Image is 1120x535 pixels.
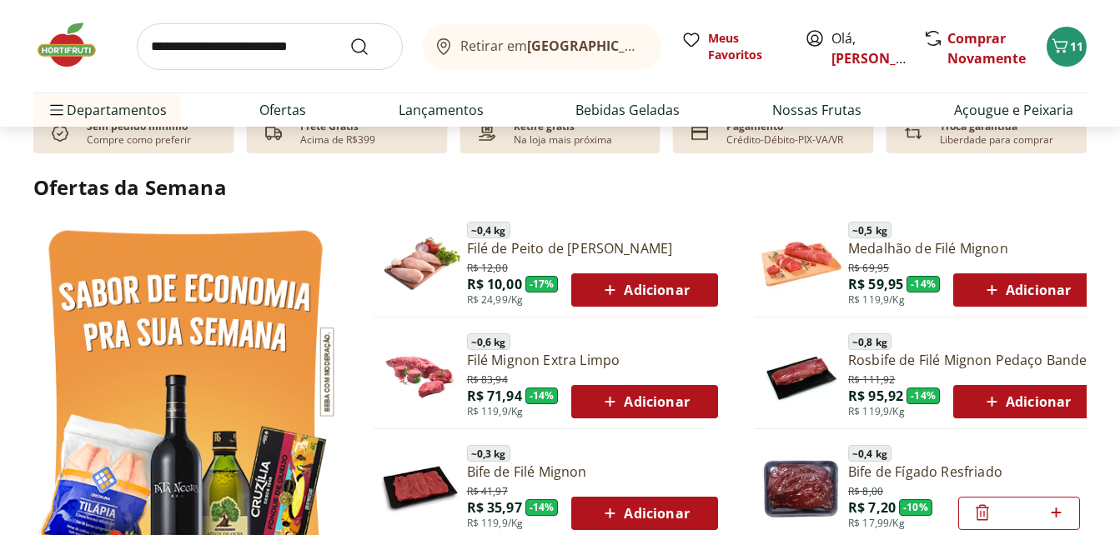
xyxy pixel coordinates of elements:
[571,385,717,418] button: Adicionar
[848,445,891,462] span: ~ 0,4 kg
[708,30,785,63] span: Meus Favoritos
[514,133,612,147] p: Na loja mais próxima
[33,20,117,70] img: Hortifruti
[848,405,905,418] span: R$ 119,9/Kg
[460,38,645,53] span: Retirar em
[848,370,895,387] span: R$ 111,92
[947,29,1026,67] a: Comprar Novamente
[575,100,680,120] a: Bebidas Geladas
[681,30,785,63] a: Meus Favoritos
[1070,38,1083,54] span: 11
[467,462,718,481] a: Bife de Filé Mignon
[848,239,1099,257] a: Medalhão de Filé Mignon
[467,275,522,293] span: R$ 10,00
[761,447,841,527] img: Bife de Fígado Resfriado
[848,482,883,498] span: R$ 8,00
[831,49,940,67] a: [PERSON_NAME]
[467,405,524,418] span: R$ 119,9/Kg
[525,387,559,404] span: - 14 %
[467,482,508,498] span: R$ 41,97
[259,100,306,120] a: Ofertas
[467,333,510,350] span: ~ 0,6 kg
[848,258,889,275] span: R$ 69,95
[467,293,524,307] span: R$ 24,99/Kg
[527,37,808,55] b: [GEOGRAPHIC_DATA]/[GEOGRAPHIC_DATA]
[761,336,841,416] img: Principal
[726,133,843,147] p: Crédito-Débito-PIX-VA/VR
[380,336,460,416] img: Filé Mignon Extra Limpo
[848,498,896,517] span: R$ 7,20
[600,280,689,300] span: Adicionar
[848,387,903,405] span: R$ 95,92
[300,133,375,147] p: Acima de R$399
[831,28,906,68] span: Olá,
[600,503,689,523] span: Adicionar
[467,517,524,530] span: R$ 119,9/Kg
[982,280,1071,300] span: Adicionar
[349,37,389,57] button: Submit Search
[474,120,500,147] img: payment
[137,23,403,70] input: search
[953,273,1099,307] button: Adicionar
[848,275,903,293] span: R$ 59,95
[467,222,510,238] span: ~ 0,4 kg
[423,23,661,70] button: Retirar em[GEOGRAPHIC_DATA]/[GEOGRAPHIC_DATA]
[600,392,689,412] span: Adicionar
[848,351,1099,369] a: Rosbife de Filé Mignon Pedaço Bandeja
[848,333,891,350] span: ~ 0,8 kg
[525,499,559,516] span: - 14 %
[525,276,559,292] span: - 17 %
[686,120,713,147] img: card
[907,387,940,404] span: - 14 %
[467,370,508,387] span: R$ 83,94
[467,258,508,275] span: R$ 12,00
[1047,27,1087,67] button: Carrinho
[467,445,510,462] span: ~ 0,3 kg
[467,387,522,405] span: R$ 71,94
[467,239,718,257] a: Filé de Peito de [PERSON_NAME]
[982,392,1071,412] span: Adicionar
[772,100,861,120] a: Nossas Frutas
[848,222,891,238] span: ~ 0,5 kg
[467,498,522,517] span: R$ 35,97
[47,120,73,147] img: check
[87,133,191,147] p: Compre como preferir
[47,90,67,130] button: Menu
[467,351,718,369] a: Filé Mignon Extra Limpo
[33,173,1087,202] h2: Ofertas da Semana
[900,120,927,147] img: Devolução
[380,447,460,527] img: Principal
[848,517,905,530] span: R$ 17,99/Kg
[953,385,1099,418] button: Adicionar
[954,100,1073,120] a: Açougue e Peixaria
[260,120,287,147] img: truck
[399,100,484,120] a: Lançamentos
[571,273,717,307] button: Adicionar
[899,499,932,516] span: - 10 %
[380,224,460,304] img: Filé de Peito de Frango Resfriado
[907,276,940,292] span: - 14 %
[848,462,1080,481] a: Bife de Fígado Resfriado
[571,497,717,530] button: Adicionar
[940,133,1053,147] p: Liberdade para comprar
[848,293,905,307] span: R$ 119,9/Kg
[47,90,167,130] span: Departamentos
